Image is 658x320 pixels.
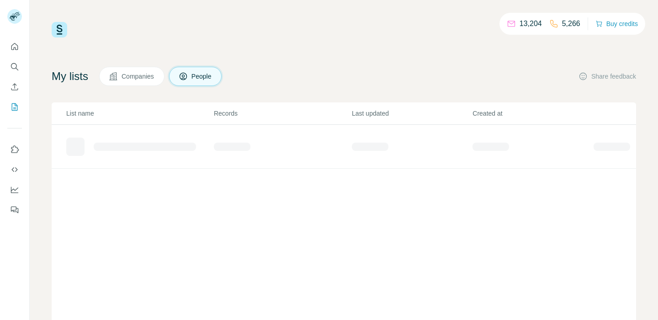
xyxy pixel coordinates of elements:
img: Surfe Logo [52,22,67,37]
p: Records [214,109,351,118]
p: Last updated [352,109,472,118]
p: 13,204 [520,18,542,29]
button: Share feedback [578,72,636,81]
button: Use Surfe API [7,161,22,178]
p: Created at [472,109,592,118]
p: 5,266 [562,18,580,29]
button: Quick start [7,38,22,55]
button: Enrich CSV [7,79,22,95]
button: Search [7,59,22,75]
button: My lists [7,99,22,115]
button: Buy credits [595,17,638,30]
span: People [191,72,212,81]
button: Feedback [7,202,22,218]
button: Dashboard [7,181,22,198]
p: List name [66,109,213,118]
span: Companies [122,72,155,81]
h4: My lists [52,69,88,84]
button: Use Surfe on LinkedIn [7,141,22,158]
